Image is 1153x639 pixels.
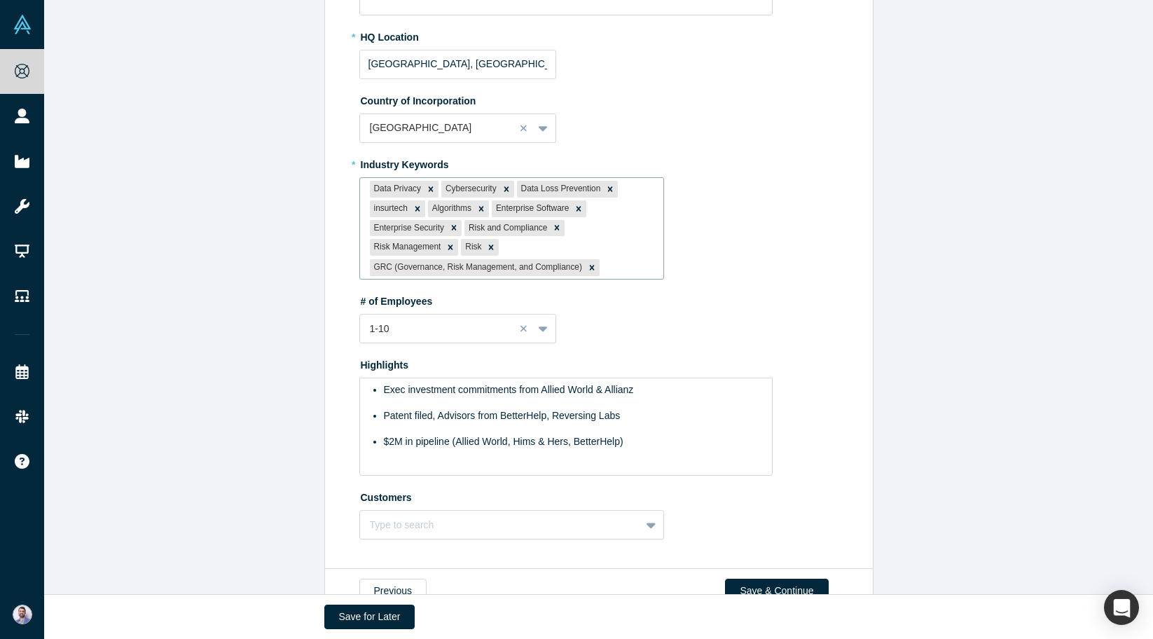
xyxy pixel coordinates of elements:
[384,436,623,447] span: $2M in pipeline (Allied World, Hims & Hers, BetterHelp)
[517,181,603,198] div: Data Loss Prevention
[725,579,828,603] button: Save & Continue
[359,378,773,476] div: rdw-wrapper
[446,220,462,237] div: Remove Enterprise Security
[370,220,446,237] div: Enterprise Security
[359,50,556,79] input: Enter a location
[370,181,423,198] div: Data Privacy
[369,383,764,449] div: rdw-editor
[359,486,843,505] label: Customers
[441,181,499,198] div: Cybersecurity
[492,200,571,217] div: Enterprise Software
[461,239,483,256] div: Risk
[370,239,443,256] div: Risk Management
[359,153,843,172] label: Industry Keywords
[359,25,843,45] label: HQ Location
[483,239,499,256] div: Remove Risk
[549,220,565,237] div: Remove Risk and Compliance
[13,605,32,624] img: Sam Jadali's Account
[384,384,634,395] span: Exec investment commitments from Allied World & Allianz
[464,220,549,237] div: Risk and Compliance
[423,181,439,198] div: Remove Data Privacy
[410,200,425,217] div: Remove insurtech
[324,605,415,629] button: Save for Later
[602,181,618,198] div: Remove Data Loss Prevention
[370,259,584,276] div: GRC (Governance, Risk Management, and Compliance)
[584,259,600,276] div: Remove GRC (Governance, Risk Management, and Compliance)
[370,200,410,217] div: insurtech
[359,289,843,309] label: # of Employees
[359,89,843,109] label: Country of Incorporation
[428,200,474,217] div: Algorithms
[474,200,489,217] div: Remove Algorithms
[499,181,514,198] div: Remove Cybersecurity
[384,410,621,421] span: Patent filed, Advisors from BetterHelp, Reversing Labs
[359,579,427,603] button: Previous
[13,15,32,34] img: Alchemist Vault Logo
[359,353,843,373] label: Highlights
[443,239,458,256] div: Remove Risk Management
[571,200,586,217] div: Remove Enterprise Software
